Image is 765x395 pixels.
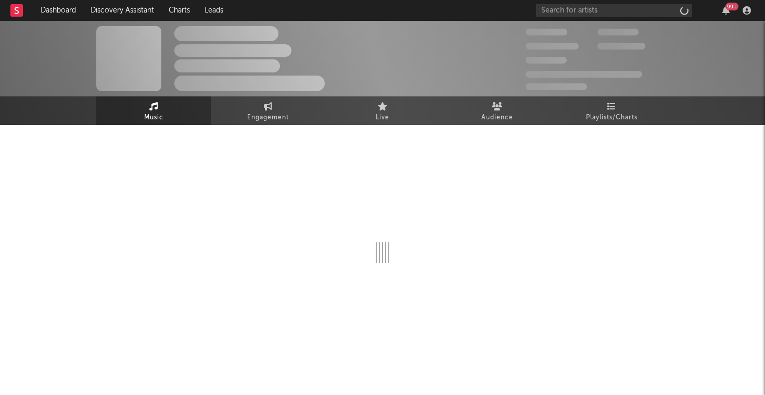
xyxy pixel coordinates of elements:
[554,96,669,125] a: Playlists/Charts
[536,4,692,17] input: Search for artists
[144,112,163,124] span: Music
[526,43,579,50] span: 50,000,000
[96,96,211,125] a: Music
[597,29,639,35] span: 100,000
[526,71,642,78] span: 50,000,000 Monthly Listeners
[325,96,440,125] a: Live
[725,3,738,10] div: 99 +
[597,43,645,50] span: 1,000,000
[211,96,325,125] a: Engagement
[440,96,554,125] a: Audience
[586,112,637,124] span: Playlists/Charts
[526,83,587,90] span: Jump Score: 85.0
[722,6,730,15] button: 99+
[481,112,513,124] span: Audience
[376,112,389,124] span: Live
[247,112,289,124] span: Engagement
[526,57,567,64] span: 100,000
[526,29,567,35] span: 300,000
